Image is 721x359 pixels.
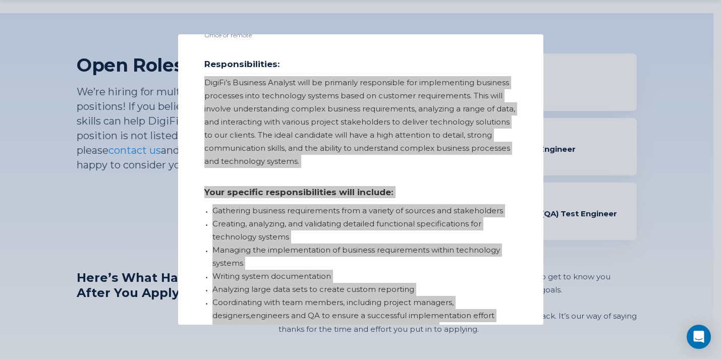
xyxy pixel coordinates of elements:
[204,31,517,40] div: Office or remote
[204,58,517,70] div: Responsibilities:
[212,322,517,335] li: Functioning as an integral member of a growing company!
[212,270,517,283] li: Writing system documentation
[204,186,517,198] div: Your specific responsibilities will include:
[212,217,517,244] li: Creating, analyzing, and validating detailed functional specifications for technology systems
[204,76,517,168] div: DigiFi’s Business Analyst will be primarily responsible for implementing business processes into ...
[212,244,517,270] li: Managing the implementation of business requirements within technology systems
[212,296,517,322] li: Coordinating with team members, including project managers, designers,engineers and QA to ensure ...
[212,283,517,296] li: Analyzing large data sets to create custom reporting
[212,204,517,217] li: Gathering business requirements from a variety of sources and stakeholders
